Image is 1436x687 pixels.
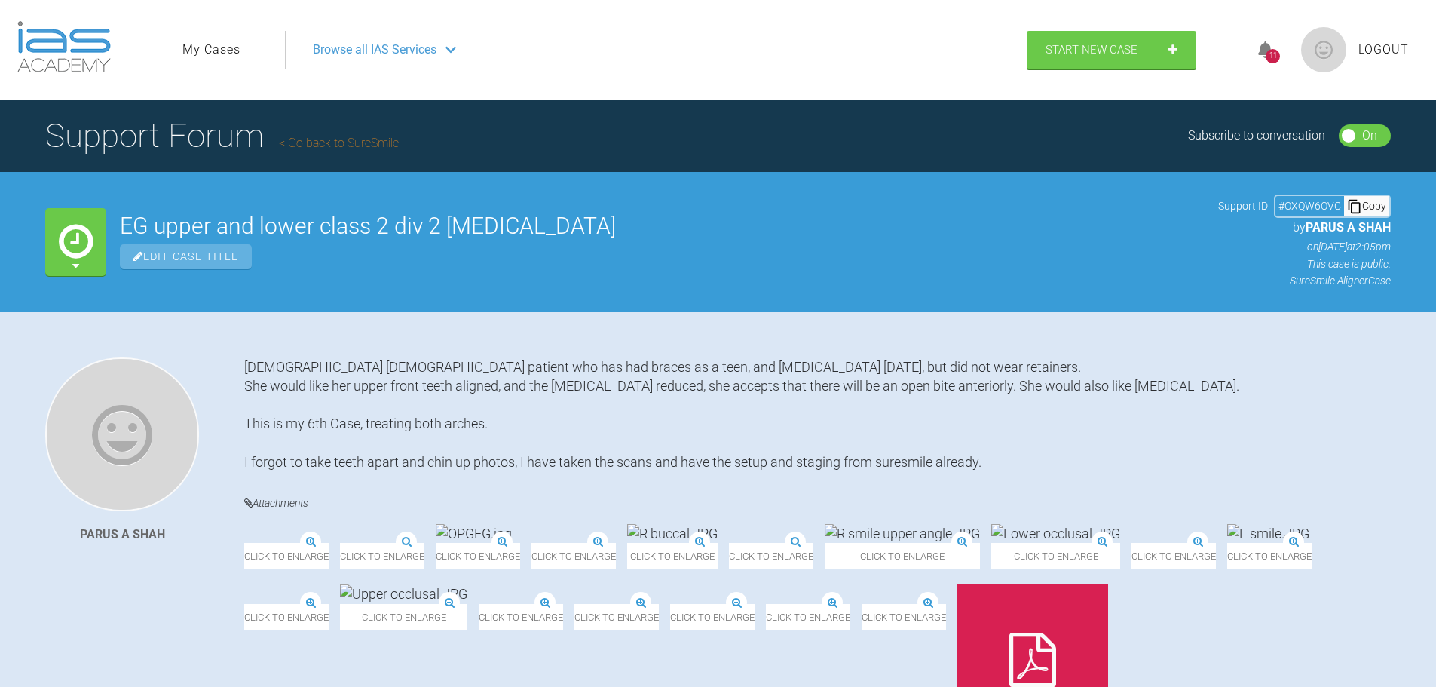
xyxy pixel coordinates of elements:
img: R buccal.JPG [627,524,718,543]
div: # OXQW6OVC [1275,198,1344,214]
p: This case is public. [1218,256,1391,272]
span: Click to enlarge [1131,543,1216,569]
img: profile.png [1301,27,1346,72]
span: Click to enlarge [825,543,980,569]
span: Click to enlarge [991,543,1120,569]
span: Browse all IAS Services [313,40,436,60]
div: On [1362,126,1377,146]
h2: EG upper and lower class 2 div 2 [MEDICAL_DATA] [120,215,1205,238]
a: Logout [1358,40,1409,60]
span: Click to enlarge [766,604,850,630]
a: Go back to SureSmile [279,136,399,150]
span: Click to enlarge [340,543,424,569]
img: logo-light.3e3ef733.png [17,21,111,72]
span: Click to enlarge [436,543,520,569]
span: Click to enlarge [531,543,616,569]
span: Click to enlarge [670,604,755,630]
div: PARUS A SHAH [80,525,165,544]
div: Subscribe to conversation [1188,126,1325,146]
span: Edit Case Title [120,244,252,269]
span: Click to enlarge [340,604,467,630]
span: PARUS A SHAH [1306,220,1391,235]
img: L smile.JPG [1227,524,1309,543]
img: PARUS A SHAH [45,357,199,511]
p: on [DATE] at 2:05pm [1218,238,1391,255]
h4: Attachments [244,494,1391,513]
span: Click to enlarge [244,604,329,630]
span: Click to enlarge [729,543,813,569]
a: My Cases [182,40,240,60]
span: Support ID [1218,198,1268,214]
a: Start New Case [1027,31,1196,69]
div: 11 [1266,49,1280,63]
p: by [1218,218,1391,238]
span: Click to enlarge [574,604,659,630]
span: Click to enlarge [1227,543,1312,569]
p: SureSmile Aligner Case [1218,272,1391,289]
span: Start New Case [1046,43,1137,57]
span: Click to enlarge [627,543,718,569]
img: Lower occlusal.JPG [991,524,1120,543]
img: Upper occlusal.JPG [340,584,467,603]
div: [DEMOGRAPHIC_DATA] [DEMOGRAPHIC_DATA] patient who has had braces as a teen, and [MEDICAL_DATA] [D... [244,357,1391,471]
img: R smile upper angle.JPG [825,524,980,543]
img: OPGEG.jpg [436,524,512,543]
div: Copy [1344,196,1389,216]
span: Click to enlarge [244,543,329,569]
span: Click to enlarge [862,604,946,630]
h1: Support Forum [45,109,399,162]
span: Click to enlarge [479,604,563,630]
